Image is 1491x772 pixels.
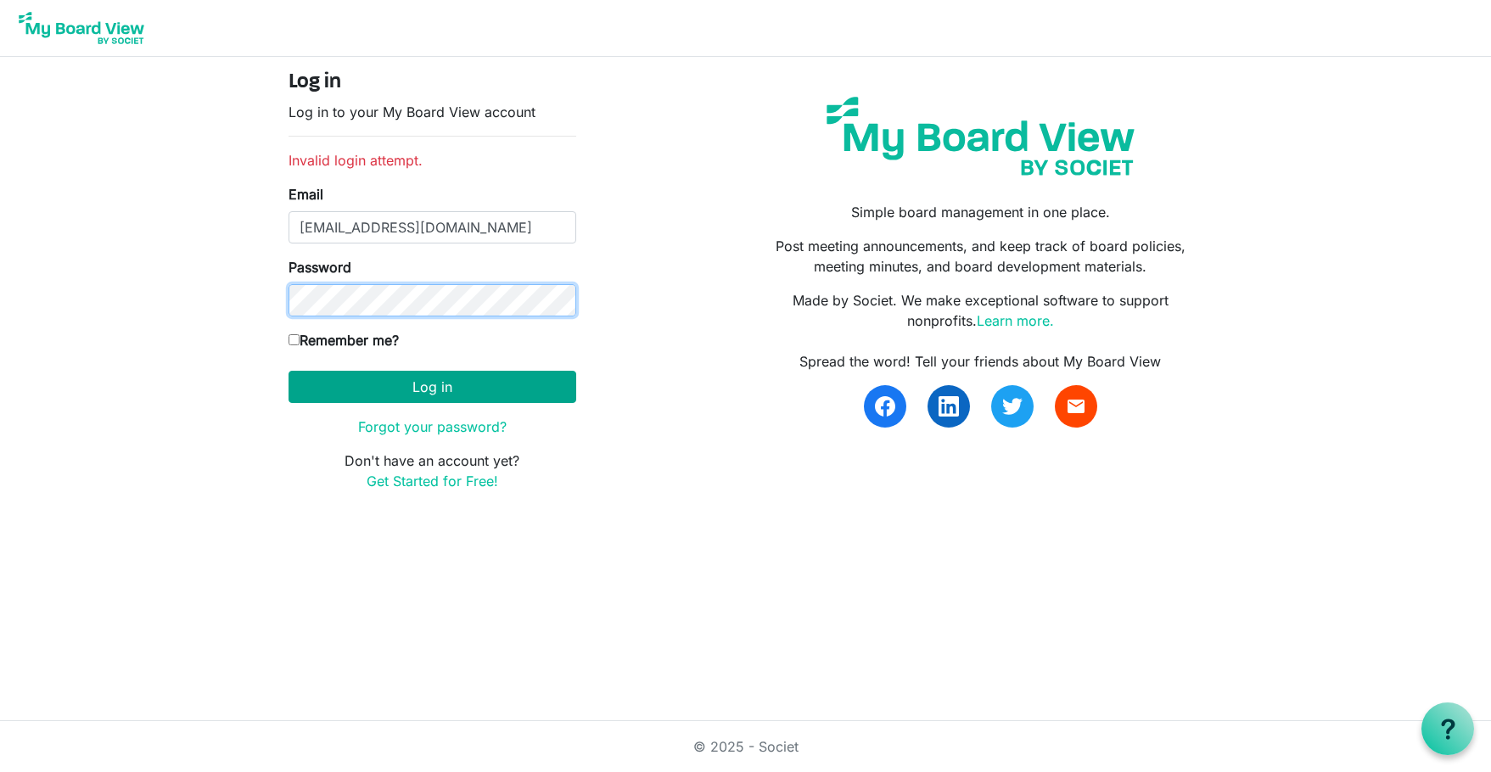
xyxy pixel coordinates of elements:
[289,450,576,491] p: Don't have an account yet?
[939,396,959,417] img: linkedin.svg
[289,70,576,95] h4: Log in
[289,330,399,350] label: Remember me?
[693,738,799,755] a: © 2025 - Societ
[758,236,1202,277] p: Post meeting announcements, and keep track of board policies, meeting minutes, and board developm...
[289,257,351,277] label: Password
[289,184,323,204] label: Email
[977,312,1054,329] a: Learn more.
[289,371,576,403] button: Log in
[814,84,1147,188] img: my-board-view-societ.svg
[1055,385,1097,428] a: email
[289,334,300,345] input: Remember me?
[289,102,576,122] p: Log in to your My Board View account
[358,418,507,435] a: Forgot your password?
[367,473,498,489] a: Get Started for Free!
[289,150,576,171] li: Invalid login attempt.
[14,7,149,49] img: My Board View Logo
[875,396,895,417] img: facebook.svg
[758,351,1202,372] div: Spread the word! Tell your friends about My Board View
[758,202,1202,222] p: Simple board management in one place.
[1066,396,1086,417] span: email
[1002,396,1023,417] img: twitter.svg
[758,290,1202,331] p: Made by Societ. We make exceptional software to support nonprofits.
